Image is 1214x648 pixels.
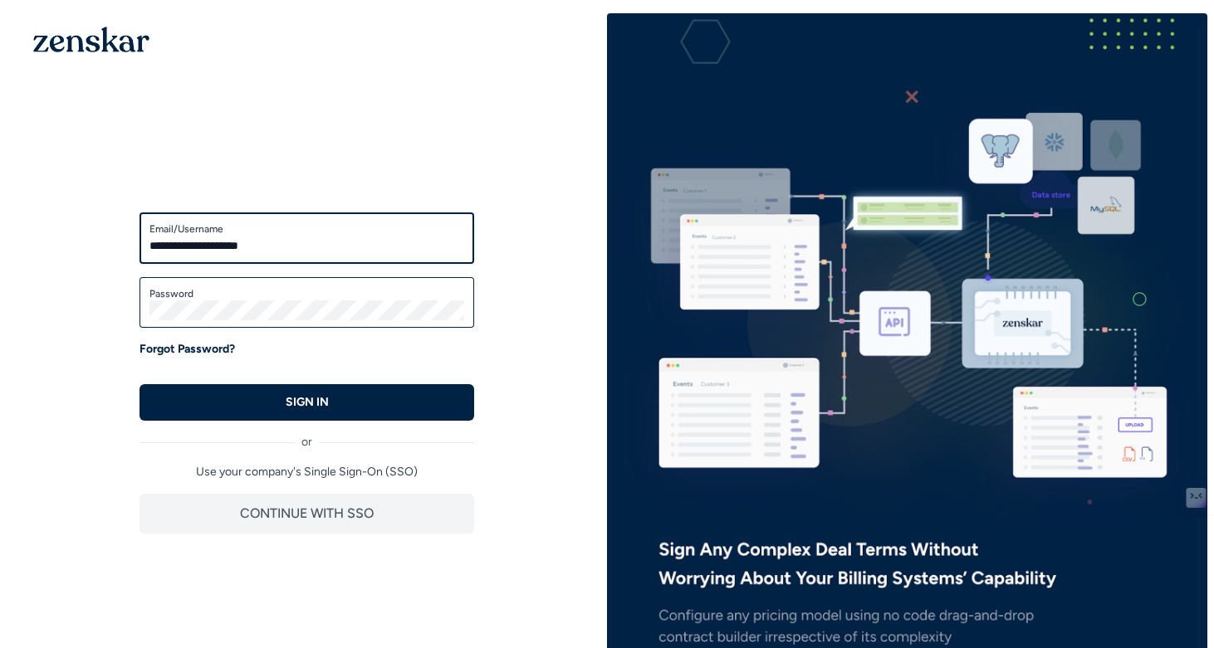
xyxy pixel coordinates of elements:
div: or [140,421,474,451]
p: Use your company's Single Sign-On (SSO) [140,464,474,480]
a: Forgot Password? [140,341,235,358]
label: Password [149,287,464,300]
img: 1OGAJ2xQqyY4LXKgY66KYq0eOWRCkrZdAb3gUhuVAqdWPZE9SRJmCz+oDMSn4zDLXe31Ii730ItAGKgCKgCCgCikA4Av8PJUP... [33,27,149,52]
p: SIGN IN [286,394,329,411]
label: Email/Username [149,222,464,236]
button: CONTINUE WITH SSO [140,494,474,534]
button: SIGN IN [140,384,474,421]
